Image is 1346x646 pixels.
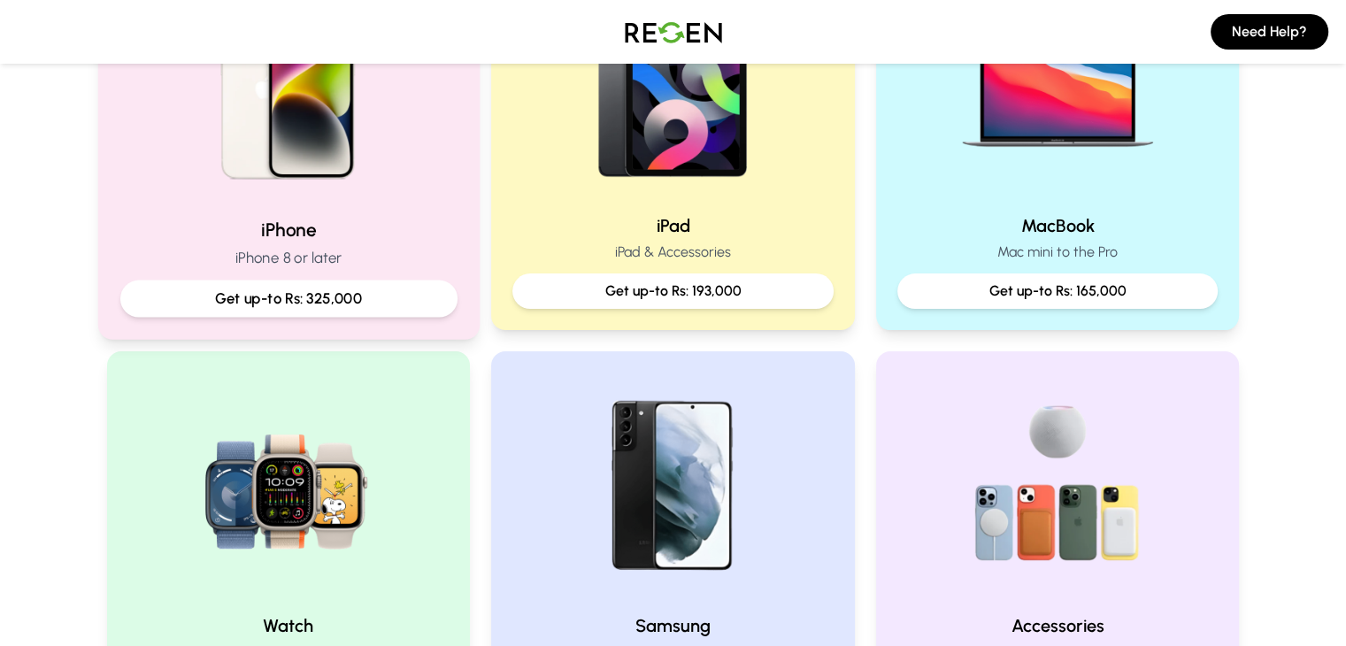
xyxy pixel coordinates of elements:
h2: Accessories [897,613,1219,638]
h2: Samsung [512,613,834,638]
h2: iPad [512,213,834,238]
h2: MacBook [897,213,1219,238]
img: Accessories [944,373,1171,599]
p: iPhone 8 or later [119,247,457,269]
img: Logo [611,7,735,57]
p: Get up-to Rs: 325,000 [135,288,442,310]
p: Get up-to Rs: 165,000 [911,281,1204,302]
h2: iPhone [119,217,457,242]
p: Mac mini to the Pro [897,242,1219,263]
p: iPad & Accessories [512,242,834,263]
p: Get up-to Rs: 193,000 [527,281,819,302]
h2: Watch [128,613,450,638]
img: Watch [175,373,402,599]
img: Samsung [559,373,786,599]
button: Need Help? [1211,14,1328,50]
